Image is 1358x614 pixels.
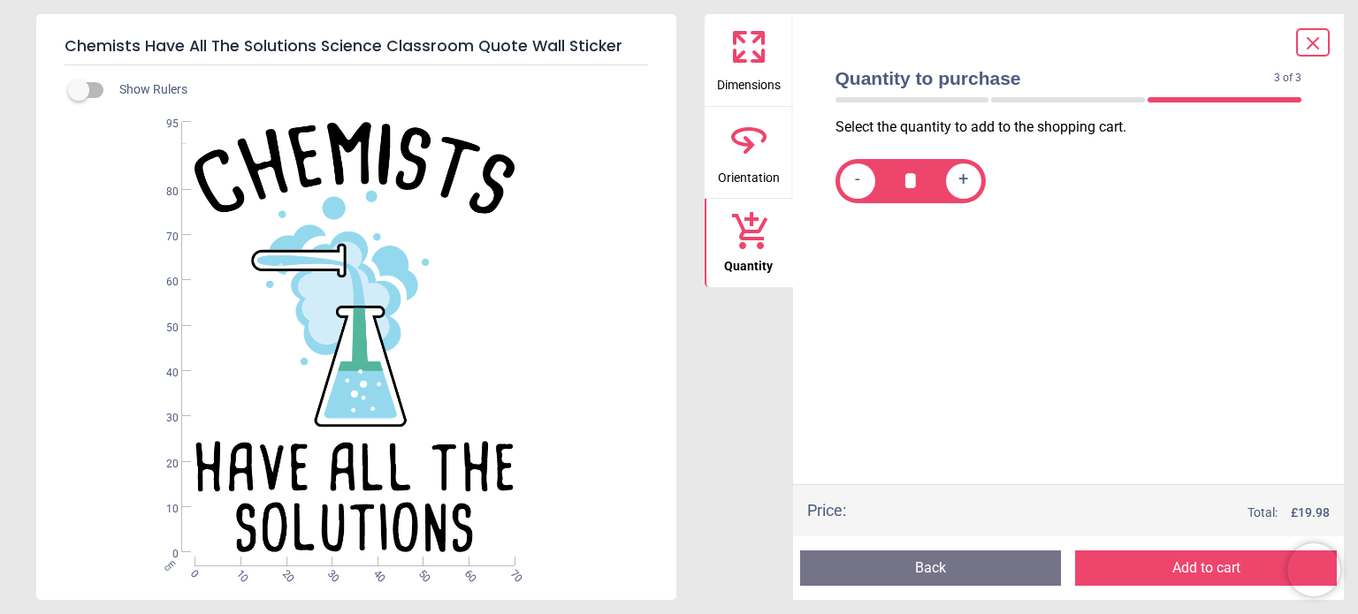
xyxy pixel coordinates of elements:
button: Dimensions [705,14,793,106]
span: 80 [145,185,179,200]
span: 95 [145,117,179,132]
span: 10 [233,567,244,579]
button: Quantity [705,199,793,287]
div: Total: [873,504,1331,522]
span: 60 [145,275,179,290]
h5: Chemists Have All The Solutions Science Classroom Quote Wall Sticker [65,28,648,65]
span: 30 [145,411,179,426]
span: Orientation [718,161,780,187]
span: 40 [145,366,179,381]
button: Add to cart [1075,550,1337,586]
span: 3 of 3 [1274,71,1301,86]
span: 70 [507,567,518,579]
span: 70 [145,230,179,245]
span: + [958,170,968,192]
div: Show Rulers [79,80,676,101]
iframe: Brevo live chat [1287,543,1340,596]
span: 20 [145,457,179,472]
p: Select the quantity to add to the shopping cart. [835,117,1316,137]
span: 0 [187,567,199,579]
span: Dimensions [717,68,781,95]
span: 10 [145,502,179,517]
button: Orientation [705,107,793,199]
span: 20 [278,567,290,579]
div: Price : [807,499,846,521]
span: 50 [415,567,426,579]
span: 19.98 [1298,505,1330,519]
span: Quantity to purchase [835,65,1275,91]
span: 0 [145,547,179,562]
span: 30 [324,567,335,579]
span: 40 [370,567,381,579]
button: Back [800,550,1062,586]
span: cm [162,557,178,573]
span: 60 [461,567,472,579]
span: Quantity [724,249,773,276]
span: - [855,170,860,192]
span: 50 [145,321,179,336]
span: £ [1291,504,1330,522]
